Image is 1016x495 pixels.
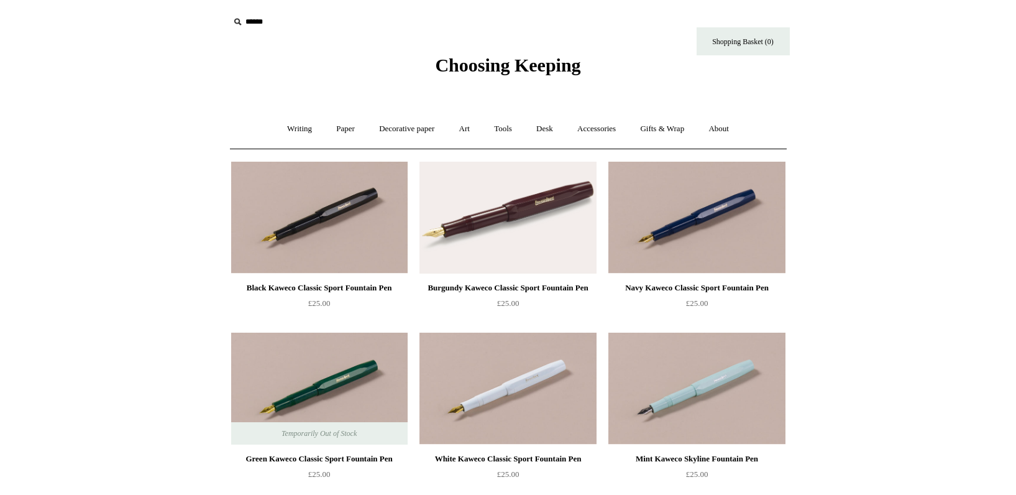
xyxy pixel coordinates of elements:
[686,470,708,479] span: £25.00
[276,113,323,146] a: Writing
[566,113,627,146] a: Accessories
[231,162,408,274] a: Black Kaweco Classic Sport Fountain Pen Black Kaweco Classic Sport Fountain Pen
[608,162,785,274] img: Navy Kaweco Classic Sport Fountain Pen
[368,113,446,146] a: Decorative paper
[234,451,405,466] div: Green Kaweco Classic Sport Fountain Pen
[697,113,740,146] a: About
[608,333,785,445] a: Mint Kaweco Skyline Fountain Pen Mint Kaweco Skyline Fountain Pen
[448,113,481,146] a: Art
[231,162,408,274] img: Black Kaweco Classic Sport Fountain Pen
[608,162,785,274] a: Navy Kaweco Classic Sport Fountain Pen Navy Kaweco Classic Sport Fountain Pen
[419,333,596,445] img: White Kaweco Classic Sport Fountain Pen
[525,113,564,146] a: Desk
[419,333,596,445] a: White Kaweco Classic Sport Fountain Pen White Kaweco Classic Sport Fountain Pen
[608,333,785,445] img: Mint Kaweco Skyline Fountain Pen
[629,113,695,146] a: Gifts & Wrap
[686,298,708,308] span: £25.00
[435,55,580,75] span: Choosing Keeping
[483,113,523,146] a: Tools
[269,422,369,445] span: Temporarily Out of Stock
[423,451,593,466] div: White Kaweco Classic Sport Fountain Pen
[234,280,405,295] div: Black Kaweco Classic Sport Fountain Pen
[497,298,519,308] span: £25.00
[611,451,782,466] div: Mint Kaweco Skyline Fountain Pen
[435,65,580,73] a: Choosing Keeping
[231,280,408,331] a: Black Kaweco Classic Sport Fountain Pen £25.00
[231,333,408,445] a: Green Kaweco Classic Sport Fountain Pen Green Kaweco Classic Sport Fountain Pen Temporarily Out o...
[419,280,596,331] a: Burgundy Kaweco Classic Sport Fountain Pen £25.00
[697,27,790,55] a: Shopping Basket (0)
[419,162,596,274] a: Burgundy Kaweco Classic Sport Fountain Pen Burgundy Kaweco Classic Sport Fountain Pen
[419,162,596,274] img: Burgundy Kaweco Classic Sport Fountain Pen
[325,113,366,146] a: Paper
[497,470,519,479] span: £25.00
[231,333,408,445] img: Green Kaweco Classic Sport Fountain Pen
[611,280,782,295] div: Navy Kaweco Classic Sport Fountain Pen
[608,280,785,331] a: Navy Kaweco Classic Sport Fountain Pen £25.00
[308,298,331,308] span: £25.00
[423,280,593,295] div: Burgundy Kaweco Classic Sport Fountain Pen
[308,470,331,479] span: £25.00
